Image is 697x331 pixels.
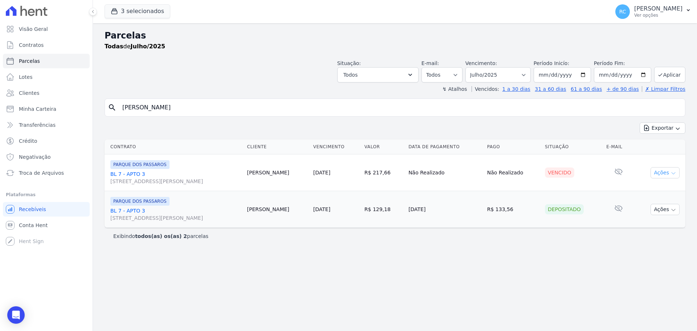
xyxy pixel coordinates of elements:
[244,154,310,191] td: [PERSON_NAME]
[442,86,467,92] label: ↯ Atalhos
[3,166,90,180] a: Troca de Arquivos
[405,154,484,191] td: Não Realizado
[3,150,90,164] a: Negativação
[244,191,310,228] td: [PERSON_NAME]
[484,140,542,154] th: Pago
[19,57,40,65] span: Parcelas
[108,103,117,112] i: search
[110,197,170,206] span: PARQUE DOS PASSAROS
[110,160,170,169] span: PARQUE DOS PASSAROS
[571,86,602,92] a: 61 a 90 dias
[19,222,48,229] span: Conta Hent
[19,121,56,129] span: Transferências
[607,86,639,92] a: + de 90 dias
[640,122,685,134] button: Exportar
[362,191,405,228] td: R$ 129,18
[421,60,439,66] label: E-mail:
[7,306,25,324] div: Open Intercom Messenger
[343,70,358,79] span: Todos
[545,167,574,178] div: Vencido
[3,38,90,52] a: Contratos
[405,140,484,154] th: Data de Pagamento
[105,42,165,51] p: de
[19,206,46,213] span: Recebíveis
[3,218,90,233] a: Conta Hent
[110,207,241,222] a: BL 7 - APTO 3[STREET_ADDRESS][PERSON_NAME]
[362,154,405,191] td: R$ 217,66
[535,86,566,92] a: 31 a 60 dias
[534,60,569,66] label: Período Inicío:
[651,204,680,215] button: Ações
[642,86,685,92] a: ✗ Limpar Filtros
[3,22,90,36] a: Visão Geral
[651,167,680,178] button: Ações
[19,153,51,161] span: Negativação
[603,140,633,154] th: E-mail
[310,140,362,154] th: Vencimento
[135,233,187,239] b: todos(as) os(as) 2
[19,41,44,49] span: Contratos
[3,54,90,68] a: Parcelas
[545,204,584,214] div: Depositado
[502,86,530,92] a: 1 a 30 dias
[19,73,33,81] span: Lotes
[244,140,310,154] th: Cliente
[3,118,90,132] a: Transferências
[105,29,685,42] h2: Parcelas
[110,178,241,185] span: [STREET_ADDRESS][PERSON_NAME]
[3,102,90,116] a: Minha Carteira
[19,169,64,177] span: Troca de Arquivos
[118,100,682,115] input: Buscar por nome do lote ou do cliente
[105,4,170,18] button: 3 selecionados
[3,70,90,84] a: Lotes
[634,5,682,12] p: [PERSON_NAME]
[610,1,697,22] button: RC [PERSON_NAME] Ver opções
[105,43,123,50] strong: Todas
[313,170,330,175] a: [DATE]
[313,206,330,212] a: [DATE]
[405,191,484,228] td: [DATE]
[3,86,90,100] a: Clientes
[110,214,241,222] span: [STREET_ADDRESS][PERSON_NAME]
[19,89,39,97] span: Clientes
[3,134,90,148] a: Crédito
[619,9,626,14] span: RC
[654,67,685,82] button: Aplicar
[105,140,244,154] th: Contrato
[362,140,405,154] th: Valor
[19,25,48,33] span: Visão Geral
[110,170,241,185] a: BL 7 - APTO 3[STREET_ADDRESS][PERSON_NAME]
[337,60,361,66] label: Situação:
[19,105,56,113] span: Minha Carteira
[484,154,542,191] td: Não Realizado
[594,60,651,67] label: Período Fim:
[3,202,90,217] a: Recebíveis
[472,86,499,92] label: Vencidos:
[131,43,166,50] strong: Julho/2025
[6,190,87,199] div: Plataformas
[484,191,542,228] td: R$ 133,56
[542,140,603,154] th: Situação
[465,60,497,66] label: Vencimento:
[634,12,682,18] p: Ver opções
[113,233,208,240] p: Exibindo parcelas
[19,137,37,145] span: Crédito
[337,67,419,82] button: Todos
